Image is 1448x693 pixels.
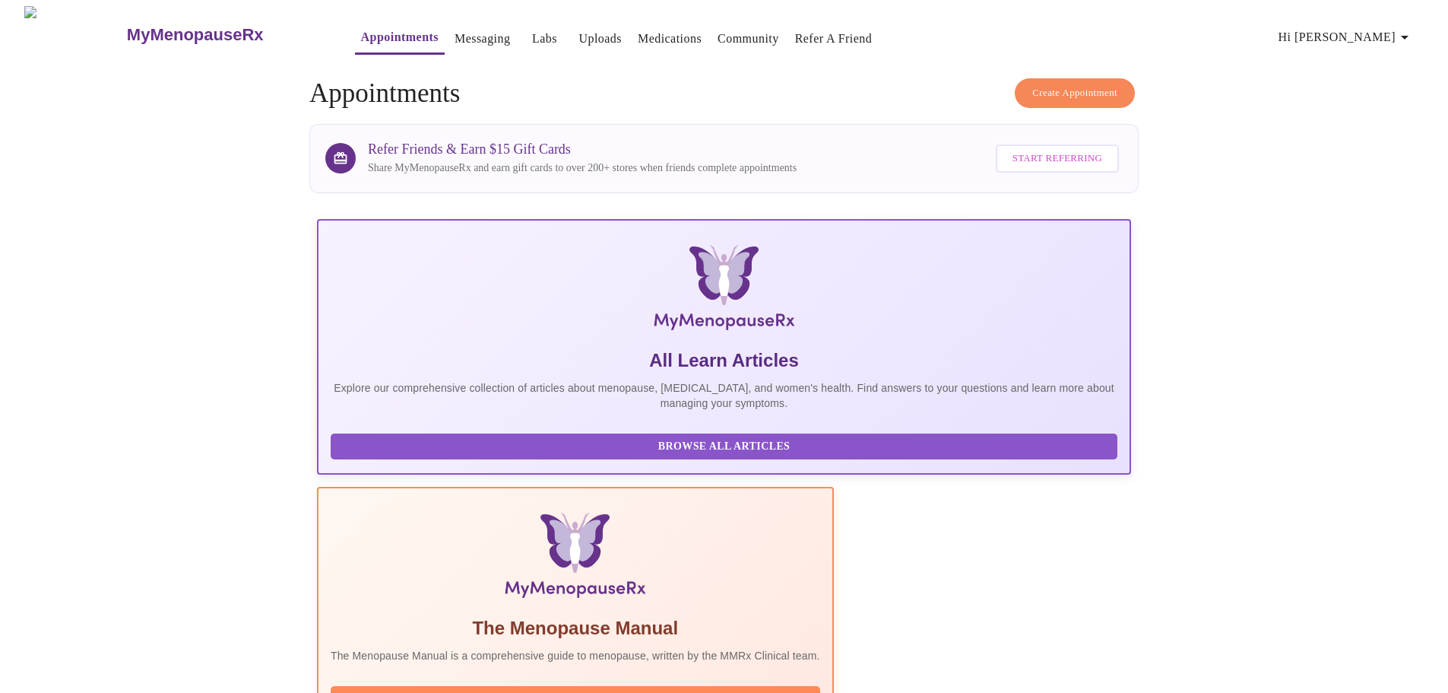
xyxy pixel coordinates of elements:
a: Appointments [361,27,439,48]
a: Community [718,28,779,49]
h3: Refer Friends & Earn $15 Gift Cards [368,141,797,157]
button: Browse All Articles [331,434,1117,460]
a: Start Referring [992,137,1123,180]
h5: The Menopause Manual [331,616,820,641]
span: Browse All Articles [346,437,1102,456]
span: Hi [PERSON_NAME] [1278,27,1414,48]
span: Start Referring [1012,150,1102,167]
button: Labs [520,24,569,54]
a: Messaging [455,28,510,49]
button: Hi [PERSON_NAME] [1272,22,1420,52]
button: Uploads [572,24,628,54]
h4: Appointments [309,78,1139,109]
button: Medications [632,24,708,54]
button: Messaging [448,24,516,54]
p: The Menopause Manual is a comprehensive guide to menopause, written by the MMRx Clinical team. [331,648,820,663]
button: Create Appointment [1015,78,1135,108]
h3: MyMenopauseRx [127,25,264,45]
a: Labs [532,28,557,49]
a: MyMenopauseRx [125,8,324,62]
a: Browse All Articles [331,439,1121,452]
img: MyMenopauseRx Logo [453,245,995,336]
img: MyMenopauseRx Logo [24,6,125,63]
h5: All Learn Articles [331,348,1117,373]
a: Refer a Friend [795,28,873,49]
a: Uploads [578,28,622,49]
button: Refer a Friend [789,24,879,54]
img: Menopause Manual [408,513,742,604]
p: Share MyMenopauseRx and earn gift cards to over 200+ stores when friends complete appointments [368,161,797,176]
span: Create Appointment [1032,84,1117,102]
a: Medications [638,28,702,49]
button: Appointments [355,22,445,55]
button: Start Referring [996,145,1119,173]
p: Explore our comprehensive collection of articles about menopause, [MEDICAL_DATA], and women's hea... [331,380,1117,411]
button: Community [711,24,785,54]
